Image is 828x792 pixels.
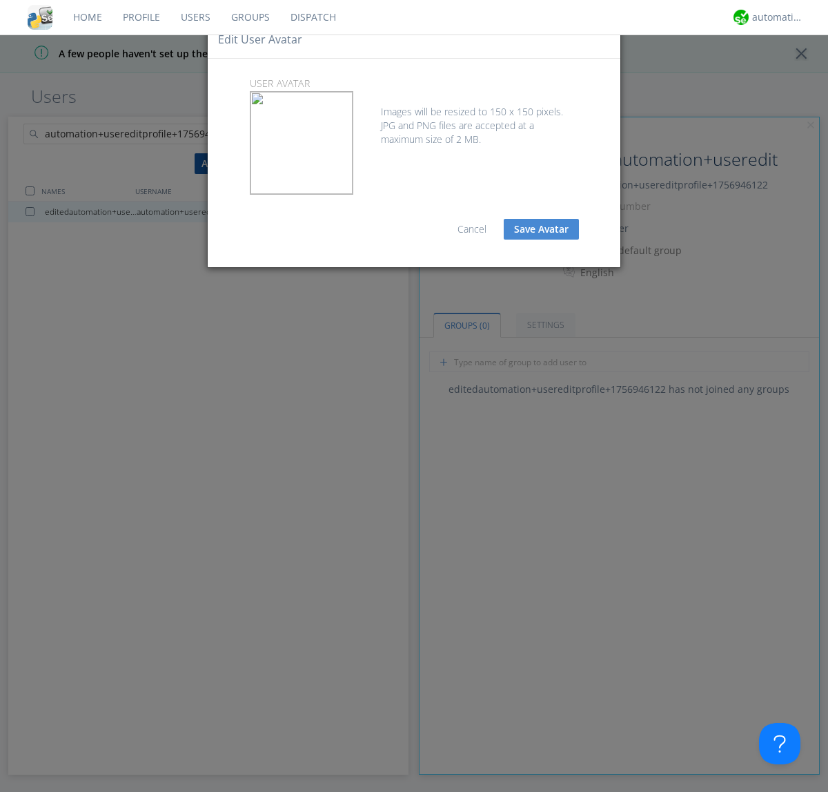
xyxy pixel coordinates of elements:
h4: Edit user Avatar [218,32,302,48]
div: automation+atlas [752,10,804,24]
img: cddb5a64eb264b2086981ab96f4c1ba7 [28,5,52,30]
a: Cancel [457,222,486,235]
img: 8af8bfa2-edf6-4af7-a233-0695f2ce4978 [250,92,353,194]
button: Save Avatar [504,219,579,240]
img: d2d01cd9b4174d08988066c6d424eccd [733,10,749,25]
div: Images will be resized to 150 x 150 pixels. JPG and PNG files are accepted at a maximum size of 2... [250,91,579,146]
p: user Avatar [239,76,589,91]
